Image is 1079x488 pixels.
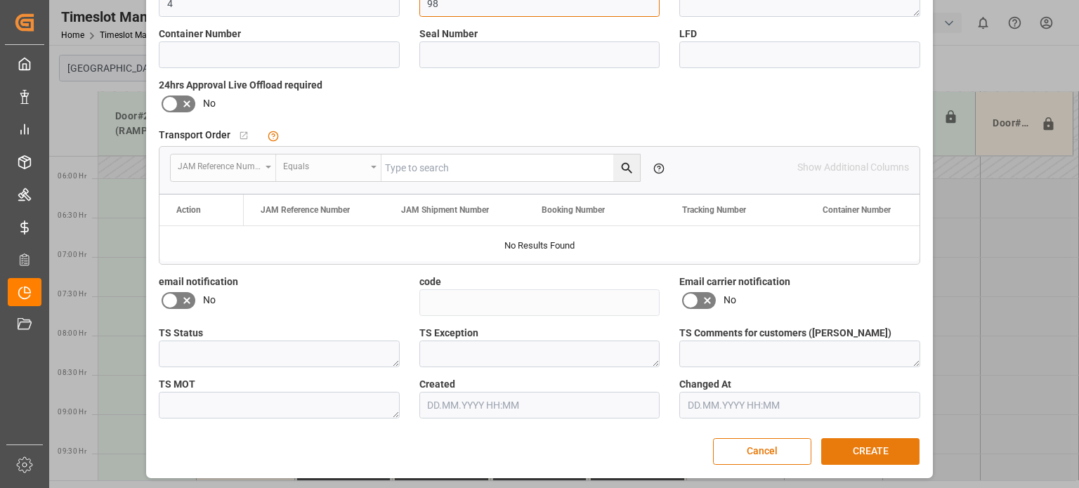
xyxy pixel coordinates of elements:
[679,275,790,289] span: Email carrier notification
[419,275,441,289] span: code
[542,205,605,215] span: Booking Number
[159,377,195,392] span: TS MOT
[419,392,660,418] input: DD.MM.YYYY HH:MM
[401,205,489,215] span: JAM Shipment Number
[823,205,891,215] span: Container Number
[679,27,697,41] span: LFD
[171,154,276,181] button: open menu
[276,154,381,181] button: open menu
[159,326,203,341] span: TS Status
[176,205,201,215] div: Action
[821,438,920,465] button: CREATE
[682,205,746,215] span: Tracking Number
[159,27,241,41] span: Container Number
[159,128,230,143] span: Transport Order
[203,293,216,308] span: No
[178,157,261,173] div: JAM Reference Number
[283,157,366,173] div: Equals
[679,392,920,418] input: DD.MM.YYYY HH:MM
[159,275,238,289] span: email notification
[261,205,350,215] span: JAM Reference Number
[713,438,811,465] button: Cancel
[724,293,736,308] span: No
[159,78,322,93] span: 24hrs Approval Live Offload required
[419,377,455,392] span: Created
[381,154,640,181] input: Type to search
[203,96,216,111] span: No
[613,154,640,181] button: search button
[419,27,478,41] span: Seal Number
[679,377,731,392] span: Changed At
[419,326,478,341] span: TS Exception
[679,326,891,341] span: TS Comments for customers ([PERSON_NAME])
